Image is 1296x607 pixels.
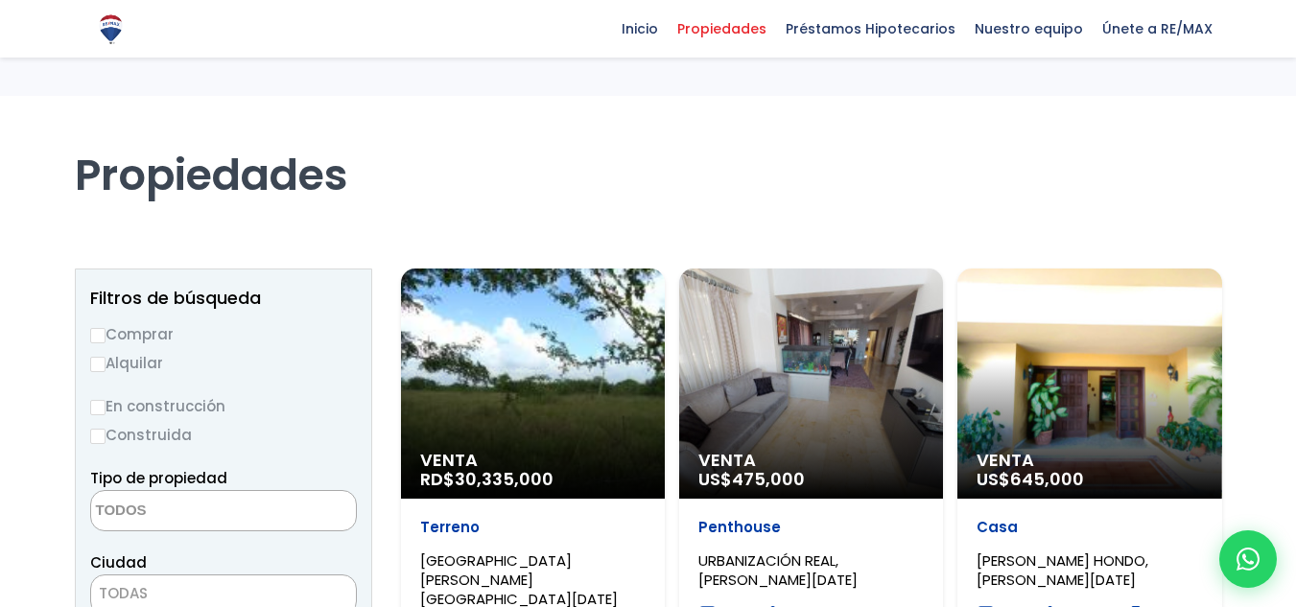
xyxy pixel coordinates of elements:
[90,400,106,415] input: En construcción
[455,467,554,491] span: 30,335,000
[90,552,147,572] span: Ciudad
[90,351,357,375] label: Alquilar
[90,289,357,308] h2: Filtros de búsqueda
[977,550,1148,590] span: [PERSON_NAME] HONDO, [PERSON_NAME][DATE]
[420,451,646,470] span: Venta
[732,467,805,491] span: 475,000
[698,550,858,590] span: URBANIZACIÓN REAL, [PERSON_NAME][DATE]
[977,467,1084,491] span: US$
[977,451,1202,470] span: Venta
[776,14,965,43] span: Préstamos Hipotecarios
[1093,14,1222,43] span: Únete a RE/MAX
[94,12,128,46] img: Logo de REMAX
[420,467,554,491] span: RD$
[668,14,776,43] span: Propiedades
[90,429,106,444] input: Construida
[90,328,106,343] input: Comprar
[698,451,924,470] span: Venta
[698,518,924,537] p: Penthouse
[75,96,1222,201] h1: Propiedades
[90,394,357,418] label: En construcción
[90,423,357,447] label: Construida
[1010,467,1084,491] span: 645,000
[977,518,1202,537] p: Casa
[90,468,227,488] span: Tipo de propiedad
[612,14,668,43] span: Inicio
[698,467,805,491] span: US$
[90,357,106,372] input: Alquilar
[91,491,277,532] textarea: Search
[99,583,148,603] span: TODAS
[965,14,1093,43] span: Nuestro equipo
[90,322,357,346] label: Comprar
[91,580,356,607] span: TODAS
[420,518,646,537] p: Terreno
